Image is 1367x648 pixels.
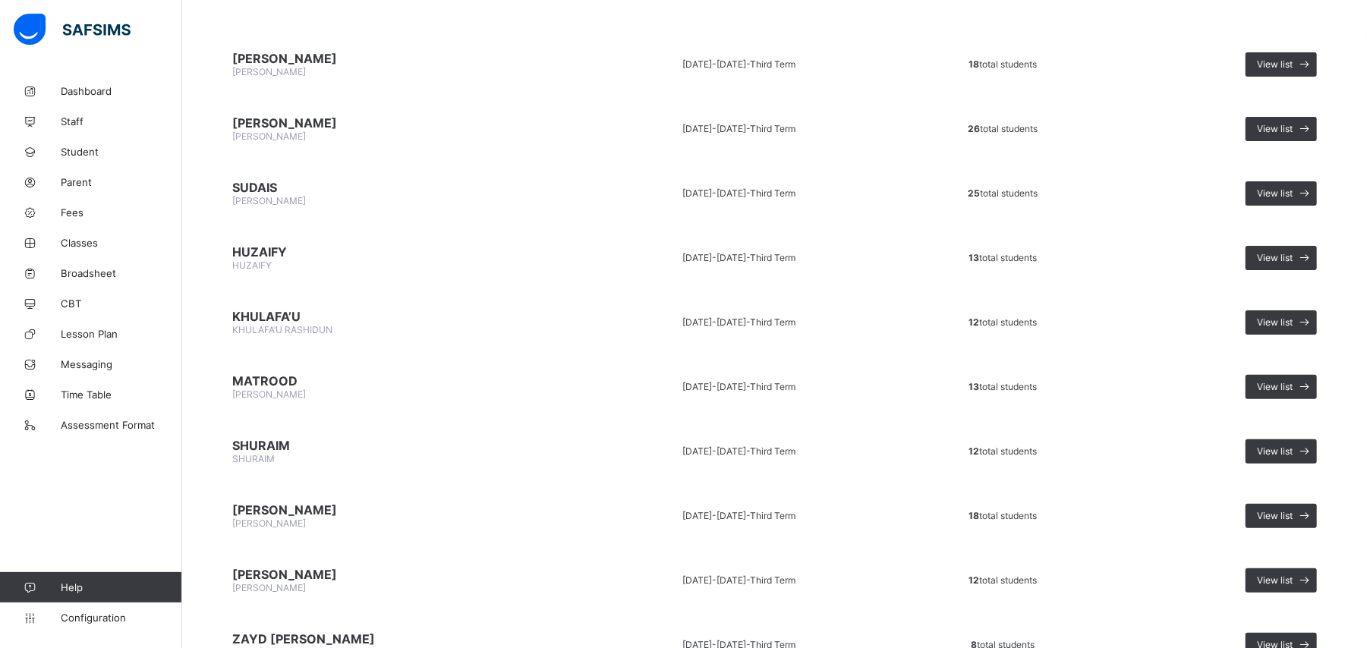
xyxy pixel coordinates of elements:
[969,510,979,521] b: 18
[750,316,795,328] span: Third Term
[969,574,979,586] b: 12
[61,176,182,188] span: Parent
[1257,316,1293,328] span: View list
[1257,574,1293,586] span: View list
[682,187,750,199] span: [DATE]-[DATE] -
[14,14,131,46] img: safsims
[969,510,1037,521] span: total students
[682,445,750,457] span: [DATE]-[DATE] -
[750,574,795,586] span: Third Term
[969,381,979,392] b: 13
[682,123,750,134] span: [DATE]-[DATE] -
[232,567,563,582] span: [PERSON_NAME]
[969,252,1037,263] span: total students
[1257,187,1293,199] span: View list
[1257,381,1293,392] span: View list
[968,187,980,199] b: 25
[232,517,306,529] span: [PERSON_NAME]
[61,358,182,370] span: Messaging
[232,180,563,195] span: SUDAIS
[61,206,182,219] span: Fees
[232,631,563,646] span: ZAYD [PERSON_NAME]
[968,187,1038,199] span: total students
[61,581,181,593] span: Help
[232,453,275,464] span: SHURAIM
[232,244,563,260] span: HUZAIFY
[969,252,979,263] b: 13
[61,115,182,127] span: Staff
[968,123,980,134] b: 26
[750,510,795,521] span: Third Term
[750,252,795,263] span: Third Term
[682,316,750,328] span: [DATE]-[DATE] -
[969,381,1037,392] span: total students
[61,146,182,158] span: Student
[232,502,563,517] span: [PERSON_NAME]
[61,328,182,340] span: Lesson Plan
[750,187,795,199] span: Third Term
[232,115,563,131] span: [PERSON_NAME]
[969,58,1037,70] span: total students
[1257,123,1293,134] span: View list
[232,195,306,206] span: [PERSON_NAME]
[750,381,795,392] span: Third Term
[969,316,1037,328] span: total students
[969,316,979,328] b: 12
[682,574,750,586] span: [DATE]-[DATE] -
[61,237,182,249] span: Classes
[232,260,272,271] span: HUZAIFY
[232,324,332,335] span: KHULAFA’U RASHIDUN
[61,267,182,279] span: Broadsheet
[1257,510,1293,521] span: View list
[969,445,1037,457] span: total students
[750,123,795,134] span: Third Term
[232,388,306,400] span: [PERSON_NAME]
[232,51,563,66] span: [PERSON_NAME]
[232,66,306,77] span: [PERSON_NAME]
[61,297,182,310] span: CBT
[232,131,306,142] span: [PERSON_NAME]
[968,123,1038,134] span: total students
[1257,58,1293,70] span: View list
[232,438,563,453] span: SHURAIM
[969,445,979,457] b: 12
[1257,445,1293,457] span: View list
[232,582,306,593] span: [PERSON_NAME]
[969,58,979,70] b: 18
[61,85,182,97] span: Dashboard
[682,510,750,521] span: [DATE]-[DATE] -
[61,388,182,401] span: Time Table
[61,612,181,624] span: Configuration
[969,574,1037,586] span: total students
[61,419,182,431] span: Assessment Format
[682,58,750,70] span: [DATE]-[DATE] -
[682,381,750,392] span: [DATE]-[DATE] -
[750,445,795,457] span: Third Term
[232,373,563,388] span: MATROOD
[1257,252,1293,263] span: View list
[682,252,750,263] span: [DATE]-[DATE] -
[232,309,563,324] span: KHULAFA’U
[750,58,795,70] span: Third Term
